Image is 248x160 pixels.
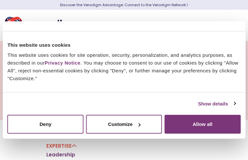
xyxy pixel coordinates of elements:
a: Show details [198,100,236,107]
a: Leadership [46,152,75,158]
a: Discover the Veradigm Advantage: Connect to the Veradigm NetworkLearn More [60,2,188,7]
button: Customize [86,115,162,134]
div: This website uses cookies for site operation, security, personalization, and analytics purposes, ... [7,51,241,82]
img: Veradigm logo [5,15,83,36]
button: Deny [7,115,84,134]
button: Toggle Navigation Menu [229,17,238,34]
a: Privacy Notice [45,60,80,66]
span: Learn More [186,2,188,7]
button: Allow all [164,115,241,134]
div: This website uses cookies [7,41,241,49]
a: Expertise [46,142,77,149]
